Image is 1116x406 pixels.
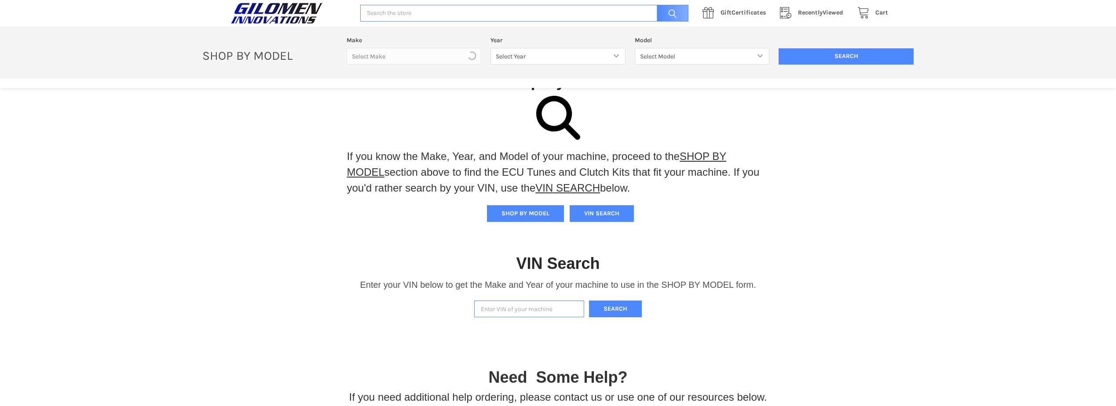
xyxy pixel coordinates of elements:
[349,389,767,405] p: If you need additional help ordering, please contact us or use one of our resources below.
[853,7,888,18] a: Cart
[589,301,642,318] button: Search
[721,9,766,16] span: Certificates
[487,205,564,222] button: SHOP BY MODEL
[347,150,727,178] a: SHOP BY MODEL
[798,9,823,16] span: Recently
[535,182,600,194] a: VIN SEARCH
[698,7,775,18] a: GiftCertificates
[516,254,600,273] h1: VIN Search
[474,301,584,318] input: Enter VIN of your machine
[228,2,351,24] a: GILOMEN INNOVATIONS
[635,36,770,45] label: Model
[488,366,627,389] p: Need Some Help?
[798,9,843,16] span: Viewed
[775,7,853,18] a: RecentlyViewed
[347,36,482,45] label: Make
[360,278,756,291] p: Enter your VIN below to get the Make and Year of your machine to use in the SHOP BY MODEL form.
[652,5,688,22] input: Search
[570,205,634,222] button: VIN SEARCH
[490,36,626,45] label: Year
[198,48,342,63] p: SHOP BY MODEL
[228,2,325,24] img: GILOMEN INNOVATIONS
[347,149,769,196] p: If you know the Make, Year, and Model of your machine, proceed to the section above to find the E...
[875,9,888,16] span: Cart
[360,5,688,22] input: Search the store
[721,9,732,16] span: Gift
[779,48,914,65] input: Search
